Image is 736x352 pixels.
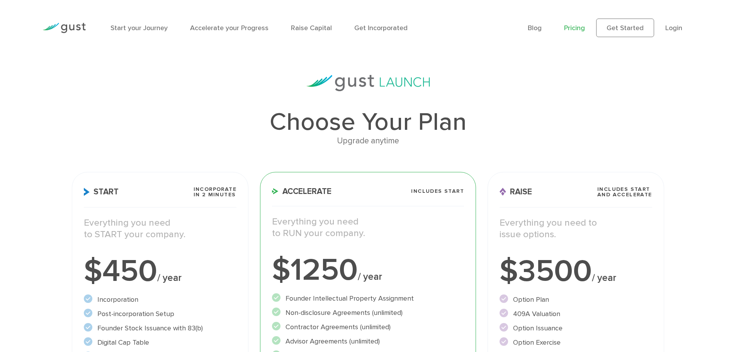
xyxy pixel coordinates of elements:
[272,216,464,239] p: Everything you need to RUN your company.
[42,23,86,33] img: Gust Logo
[84,337,236,348] li: Digital Cap Table
[500,323,652,333] li: Option Issuance
[597,187,652,197] span: Includes START and ACCELERATE
[272,255,464,286] div: $1250
[84,188,119,196] span: Start
[500,256,652,287] div: $3500
[272,336,464,347] li: Advisor Agreements (unlimited)
[500,309,652,319] li: 409A Valuation
[272,293,464,304] li: Founder Intellectual Property Assignment
[110,24,168,32] a: Start your Journey
[528,24,542,32] a: Blog
[72,110,664,134] h1: Choose Your Plan
[354,24,408,32] a: Get Incorporated
[665,24,682,32] a: Login
[272,187,331,196] span: Accelerate
[291,24,332,32] a: Raise Capital
[84,294,236,305] li: Incorporation
[500,217,652,240] p: Everything you need to issue options.
[157,272,182,284] span: / year
[84,256,236,287] div: $450
[272,188,279,194] img: Accelerate Icon
[500,188,532,196] span: Raise
[564,24,585,32] a: Pricing
[272,308,464,318] li: Non-disclosure Agreements (unlimited)
[84,188,90,196] img: Start Icon X2
[194,187,236,197] span: Incorporate in 2 Minutes
[190,24,269,32] a: Accelerate your Progress
[596,19,654,37] a: Get Started
[72,134,664,148] div: Upgrade anytime
[500,294,652,305] li: Option Plan
[358,271,382,282] span: / year
[84,323,236,333] li: Founder Stock Issuance with 83(b)
[500,337,652,348] li: Option Exercise
[84,309,236,319] li: Post-incorporation Setup
[592,272,616,284] span: / year
[84,217,236,240] p: Everything you need to START your company.
[272,322,464,332] li: Contractor Agreements (unlimited)
[306,75,430,91] img: gust-launch-logos.svg
[411,189,464,194] span: Includes START
[500,188,506,196] img: Raise Icon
